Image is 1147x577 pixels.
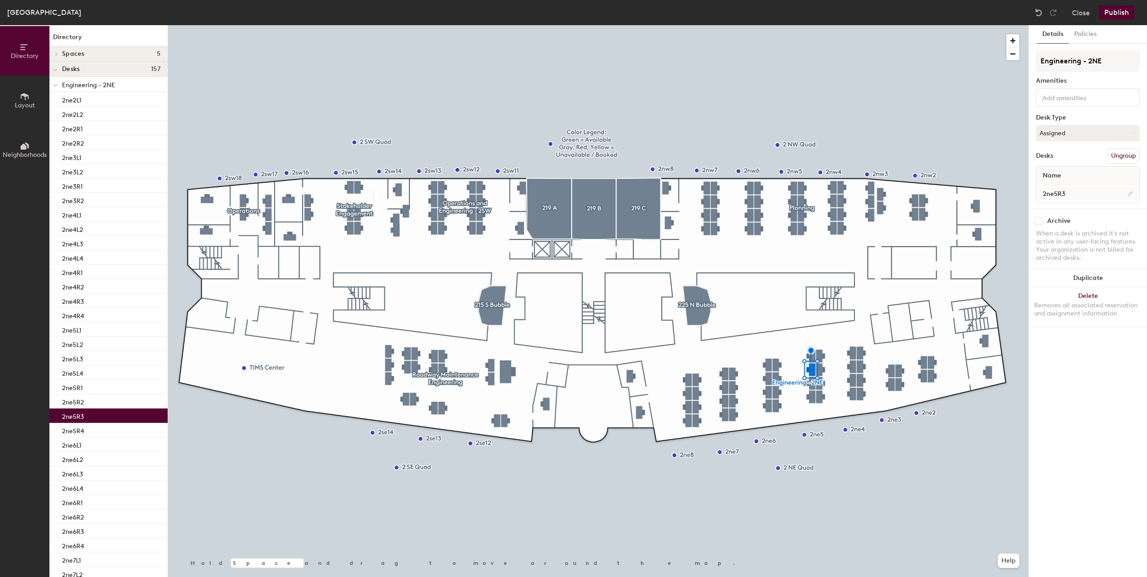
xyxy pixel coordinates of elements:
span: Spaces [62,50,84,58]
p: 2ne2L2 [62,108,83,119]
input: Unnamed desk [1038,187,1138,200]
p: 2ne6R3 [62,525,84,536]
div: When a desk is archived it's not active in any user-facing features. Your organization is not bil... [1036,230,1140,262]
p: 2ne6L4 [62,482,83,493]
span: Layout [15,102,35,109]
div: [GEOGRAPHIC_DATA] [7,7,81,18]
p: 2ne5L3 [62,353,83,363]
button: DeleteRemoves all associated reservation and assignment information [1029,287,1147,327]
span: Desks [62,66,80,73]
p: 2ne5R3 [62,410,84,421]
p: 2ne4L3 [62,238,83,248]
p: 2ne4R3 [62,295,84,306]
button: Ungroup [1107,148,1140,164]
button: Duplicate [1029,269,1147,287]
button: Help [998,554,1019,568]
p: 2ne4R2 [62,281,84,291]
button: Publish [1099,5,1134,20]
p: 2ne6L2 [62,453,83,464]
p: 2ne5L4 [62,367,83,377]
p: 2ne2L1 [62,94,81,104]
span: Name [1038,168,1066,184]
p: 2ne4R1 [62,266,83,277]
p: 2ne4R4 [62,310,84,320]
p: 2ne3L2 [62,166,83,176]
span: Engineering - 2NE [62,81,115,89]
p: 2ne5R1 [62,382,83,392]
div: Archive [1047,217,1071,225]
span: Directory [11,52,39,60]
p: 2ne6R2 [62,511,84,521]
img: Undo [1034,8,1043,17]
p: 2ne5R4 [62,425,84,435]
div: Amenities [1036,77,1140,84]
button: Policies [1069,25,1102,44]
p: 2ne7L1 [62,554,81,564]
p: 2ne6R1 [62,497,83,507]
p: 2ne4L1 [62,209,81,219]
p: 2ne6L3 [62,468,83,478]
h1: Directory [49,32,168,46]
p: 2ne4L4 [62,252,83,262]
span: 5 [157,50,160,58]
img: Redo [1049,8,1058,17]
div: Desks [1036,152,1053,160]
p: 2ne2R2 [62,137,84,147]
p: 2ne3R1 [62,180,83,191]
div: Removes all associated reservation and assignment information [1034,302,1142,318]
p: 2ne4L2 [62,223,83,234]
p: 2ne2R1 [62,123,83,133]
button: Details [1037,25,1069,44]
p: 2ne3L1 [62,151,81,162]
button: Close [1072,5,1090,20]
div: Desk Type [1036,114,1140,121]
input: Add amenities [1040,92,1121,102]
span: 157 [151,66,160,73]
p: 2ne3R2 [62,195,84,205]
p: 2ne6L1 [62,439,81,449]
p: 2ne5L1 [62,324,81,334]
span: Neighborhoods [3,151,47,159]
p: 2ne5R2 [62,396,84,406]
p: 2ne5L2 [62,338,83,349]
button: Assigned [1036,125,1140,141]
p: 2ne6R4 [62,540,84,550]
